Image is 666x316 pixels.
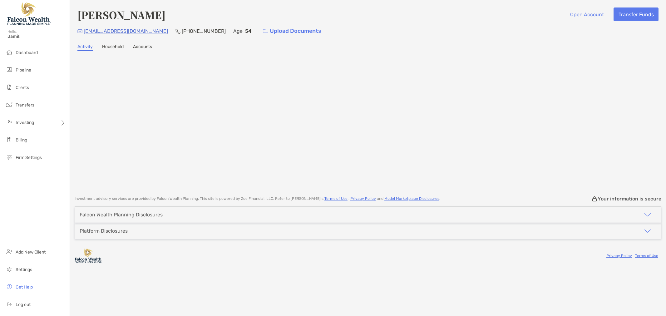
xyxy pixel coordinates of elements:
img: billing icon [6,136,13,143]
span: Get Help [16,284,33,290]
img: dashboard icon [6,48,13,56]
span: Add New Client [16,249,46,255]
p: Your information is secure [598,196,661,202]
h4: [PERSON_NAME] [77,7,165,22]
img: add_new_client icon [6,248,13,255]
div: Falcon Wealth Planning Disclosures [80,212,163,218]
img: pipeline icon [6,66,13,73]
span: Jamil! [7,34,66,39]
img: transfers icon [6,101,13,108]
span: Investing [16,120,34,125]
p: Investment advisory services are provided by Falcon Wealth Planning . This site is powered by Zoe... [75,196,440,201]
img: company logo [75,249,103,263]
p: 54 [245,27,251,35]
a: Privacy Policy [606,254,632,258]
span: Transfers [16,102,34,108]
img: Email Icon [77,29,82,33]
a: Accounts [133,44,152,51]
img: Falcon Wealth Planning Logo [7,2,51,25]
a: Upload Documents [259,24,325,38]
a: Model Marketplace Disclosures [384,196,439,201]
a: Privacy Policy [350,196,376,201]
img: investing icon [6,118,13,126]
a: Activity [77,44,93,51]
img: get-help icon [6,283,13,290]
button: Transfer Funds [614,7,659,21]
span: Settings [16,267,32,272]
img: logout icon [6,300,13,308]
img: icon arrow [644,211,651,219]
span: Dashboard [16,50,38,55]
p: [EMAIL_ADDRESS][DOMAIN_NAME] [84,27,168,35]
img: icon arrow [644,227,651,235]
img: Phone Icon [175,29,180,34]
img: firm-settings icon [6,153,13,161]
div: Platform Disclosures [80,228,128,234]
a: Terms of Use [324,196,348,201]
img: clients icon [6,83,13,91]
span: Clients [16,85,29,90]
button: Open Account [565,7,609,21]
a: Household [102,44,124,51]
span: Pipeline [16,67,31,73]
p: Age [233,27,243,35]
p: [PHONE_NUMBER] [182,27,226,35]
span: Billing [16,137,27,143]
span: Log out [16,302,31,307]
img: button icon [263,29,268,33]
span: Firm Settings [16,155,42,160]
img: settings icon [6,265,13,273]
a: Terms of Use [635,254,658,258]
